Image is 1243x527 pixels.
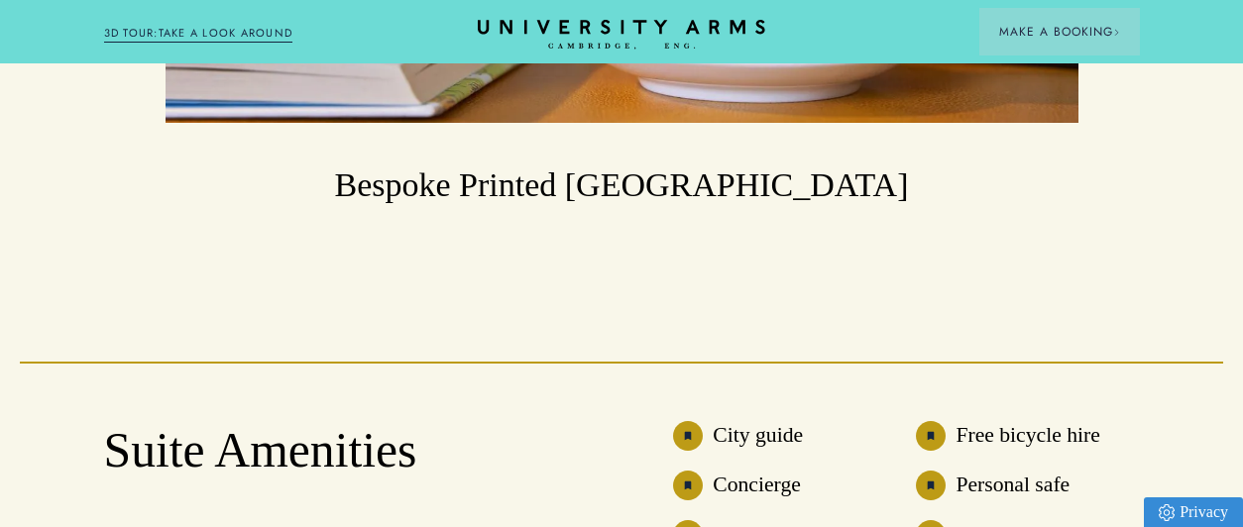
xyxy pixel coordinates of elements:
[713,421,803,450] h3: City guide
[916,471,946,500] img: image-eb744e7ff81d60750c3343e6174bc627331de060-40x40-svg
[104,25,293,43] a: 3D TOUR:TAKE A LOOK AROUND
[1113,29,1120,36] img: Arrow icon
[956,421,1100,450] h3: Free bicycle hire
[999,23,1120,41] span: Make a Booking
[916,421,946,451] img: image-e94e5ce88bee53a709c97330e55750c953861461-40x40-svg
[979,8,1140,55] button: Make a BookingArrow icon
[956,471,1070,499] h3: Personal safe
[478,20,765,51] a: Home
[673,471,703,500] img: image-e94e5ce88bee53a709c97330e55750c953861461-40x40-svg
[713,471,801,499] h3: Concierge
[1144,497,1243,527] a: Privacy
[1159,504,1175,521] img: Privacy
[166,162,1078,207] h3: Bespoke Printed [GEOGRAPHIC_DATA]
[104,421,570,481] h2: Suite Amenities
[673,421,703,451] img: image-eb744e7ff81d60750c3343e6174bc627331de060-40x40-svg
